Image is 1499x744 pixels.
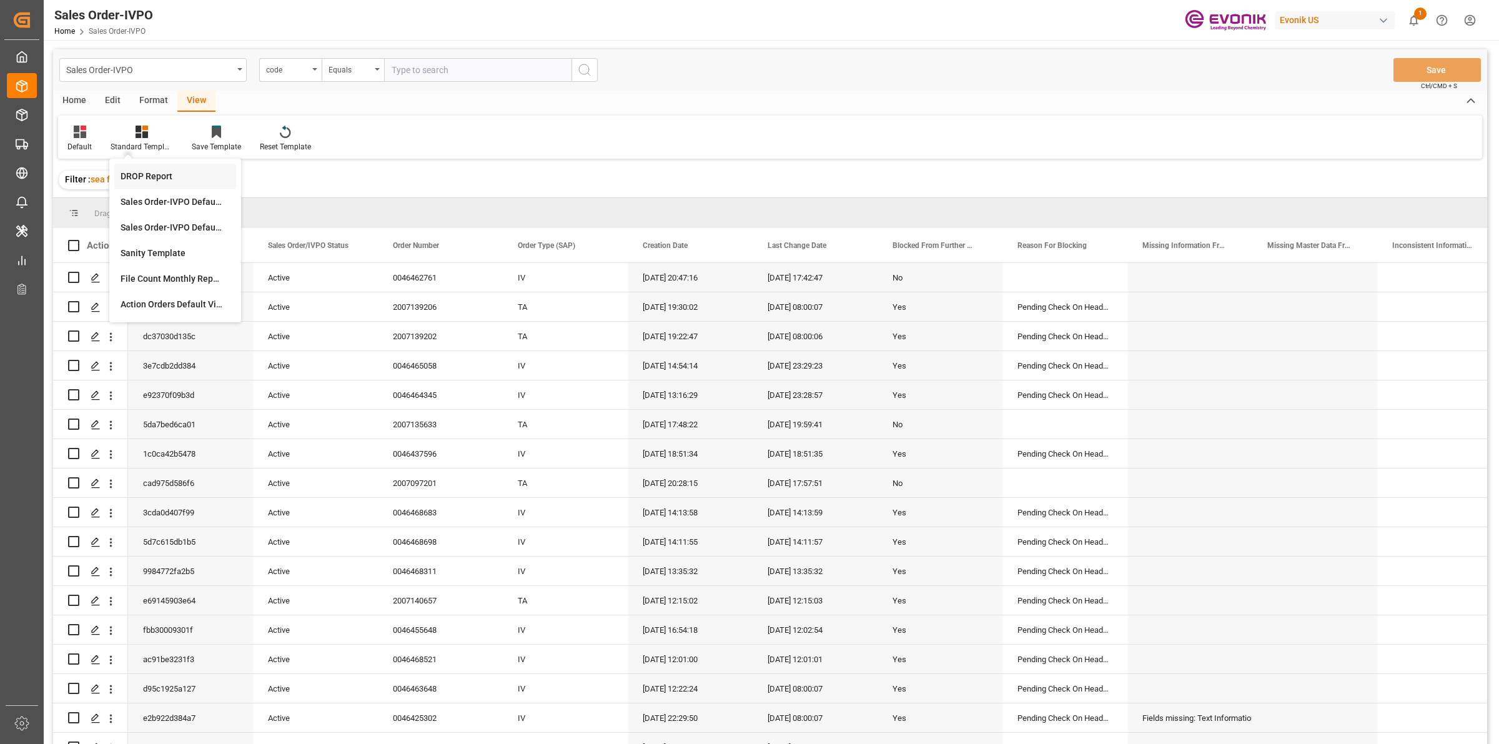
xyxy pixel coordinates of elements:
[628,557,753,585] div: [DATE] 13:35:32
[53,557,128,586] div: Press SPACE to select this row.
[1267,241,1351,250] span: Missing Master Data From Header
[893,616,987,645] div: Yes
[378,380,503,409] div: 0046464345
[378,292,503,321] div: 2007139206
[1017,241,1087,250] span: Reason For Blocking
[893,704,987,733] div: Yes
[87,240,114,251] div: Action
[893,675,987,703] div: Yes
[128,645,253,673] div: ac91be3231f3
[753,703,878,732] div: [DATE] 08:00:07
[628,439,753,468] div: [DATE] 18:51:34
[59,58,247,82] button: open menu
[128,527,253,556] div: 5d7c615db1b5
[503,615,628,644] div: IV
[378,322,503,350] div: 2007139202
[128,439,253,468] div: 1c0ca42b5478
[268,645,363,674] div: Active
[1275,11,1395,29] div: Evonik US
[503,322,628,350] div: TA
[268,528,363,557] div: Active
[1002,292,1127,321] div: Pending Check On Header Level, Special Transport Requirements Unchecked
[628,263,753,292] div: [DATE] 20:47:16
[643,241,688,250] span: Creation Date
[628,380,753,409] div: [DATE] 13:16:29
[1002,380,1127,409] div: Pending Check On Header Level, Special Transport Requirements Unchecked
[67,141,92,152] div: Default
[503,498,628,527] div: IV
[628,645,753,673] div: [DATE] 12:01:00
[1002,674,1127,703] div: Pending Check On Header Level, Special Transport Requirements Unchecked
[268,293,363,322] div: Active
[260,141,311,152] div: Reset Template
[378,263,503,292] div: 0046462761
[753,615,878,644] div: [DATE] 12:02:54
[53,498,128,527] div: Press SPACE to select this row.
[53,469,128,498] div: Press SPACE to select this row.
[628,586,753,615] div: [DATE] 12:15:02
[768,241,826,250] span: Last Change Date
[378,557,503,585] div: 0046468311
[130,91,177,112] div: Format
[128,322,253,350] div: dc37030d135c
[893,381,987,410] div: Yes
[893,498,987,527] div: Yes
[753,527,878,556] div: [DATE] 14:11:57
[268,322,363,351] div: Active
[628,469,753,497] div: [DATE] 20:28:15
[378,586,503,615] div: 2007140657
[96,91,130,112] div: Edit
[893,528,987,557] div: Yes
[1002,527,1127,556] div: Pending Check On Header Level, Special Transport Requirements Unchecked
[128,498,253,527] div: 3cda0d407f99
[128,703,253,732] div: e2b922d384a7
[503,351,628,380] div: IV
[121,272,230,285] div: File Count Monthly Report
[893,645,987,674] div: Yes
[128,586,253,615] div: e69145903e64
[53,615,128,645] div: Press SPACE to select this row.
[268,704,363,733] div: Active
[628,703,753,732] div: [DATE] 22:29:50
[503,557,628,585] div: IV
[1002,322,1127,350] div: Pending Check On Header Level, Special Transport Requirements Unchecked
[53,380,128,410] div: Press SPACE to select this row.
[266,61,309,76] div: code
[1002,645,1127,673] div: Pending Check On Header Level, Special Transport Requirements Unchecked
[268,410,363,439] div: Active
[54,27,75,36] a: Home
[121,196,230,209] div: Sales Order-IVPO Default view
[268,675,363,703] div: Active
[1002,557,1127,585] div: Pending Check On Header Level, Special Transport Requirements Unchecked
[329,61,371,76] div: Equals
[53,586,128,615] div: Press SPACE to select this row.
[503,292,628,321] div: TA
[378,703,503,732] div: 0046425302
[893,557,987,586] div: Yes
[322,58,384,82] button: open menu
[893,322,987,351] div: Yes
[628,410,753,439] div: [DATE] 17:48:22
[268,440,363,469] div: Active
[121,170,230,183] div: DROP Report
[893,440,987,469] div: Yes
[384,58,571,82] input: Type to search
[503,263,628,292] div: IV
[94,209,192,218] span: Drag here to set row groups
[53,527,128,557] div: Press SPACE to select this row.
[121,298,230,311] div: Action Orders Default View
[268,557,363,586] div: Active
[753,351,878,380] div: [DATE] 23:29:23
[1002,703,1127,732] div: Pending Check On Header Level, Special Transport Requirements Unchecked, Information Missing On H...
[628,615,753,644] div: [DATE] 16:54:18
[628,292,753,321] div: [DATE] 19:30:02
[893,469,987,498] div: No
[628,351,753,380] div: [DATE] 14:54:14
[53,91,96,112] div: Home
[268,352,363,380] div: Active
[65,174,91,184] span: Filter :
[378,498,503,527] div: 0046468683
[53,410,128,439] div: Press SPACE to select this row.
[628,674,753,703] div: [DATE] 12:22:24
[53,439,128,469] div: Press SPACE to select this row.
